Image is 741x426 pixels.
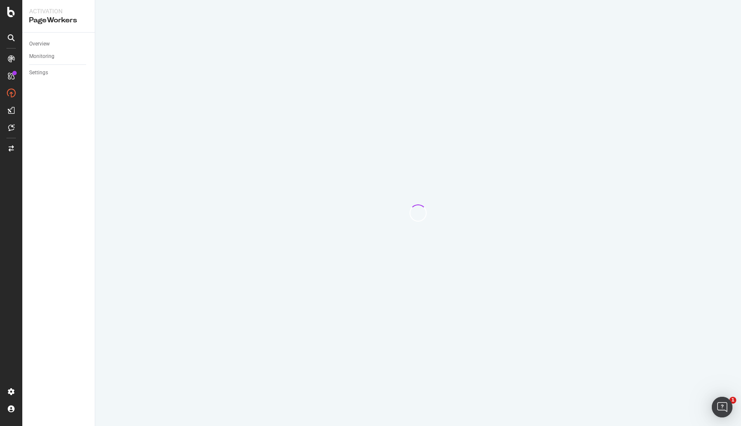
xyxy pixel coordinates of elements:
a: Monitoring [29,52,89,61]
div: Open Intercom Messenger [712,397,732,417]
div: Activation [29,7,88,15]
div: Overview [29,40,50,49]
div: Monitoring [29,52,54,61]
div: Settings [29,68,48,77]
div: PageWorkers [29,15,88,25]
a: Overview [29,40,89,49]
a: Settings [29,68,89,77]
span: 1 [729,397,736,404]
